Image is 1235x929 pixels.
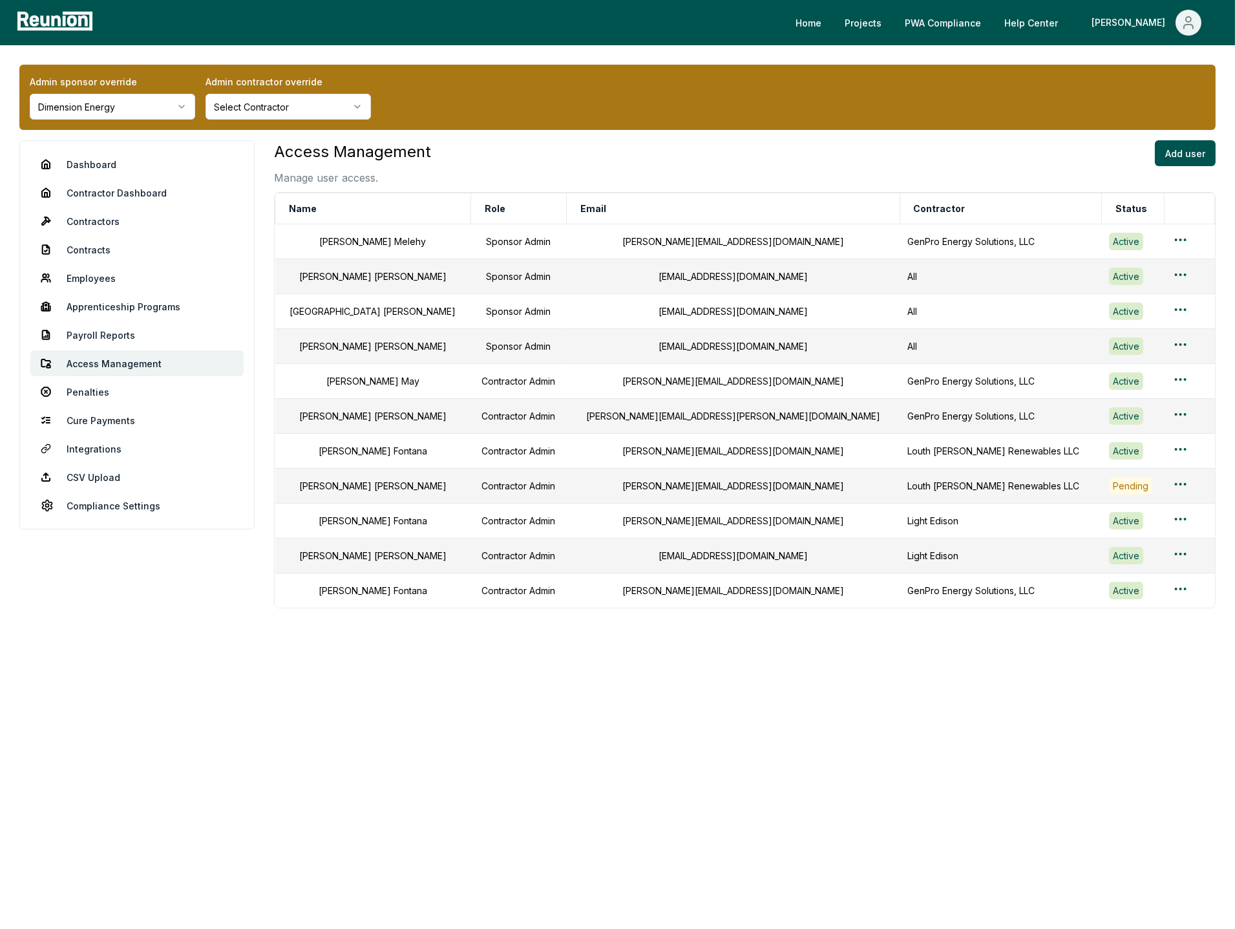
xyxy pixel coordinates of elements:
[1092,10,1170,36] div: [PERSON_NAME]
[907,584,1093,597] div: GenPro Energy Solutions, LLC
[834,10,892,36] a: Projects
[907,270,1093,283] div: All
[578,196,609,222] button: Email
[286,196,319,222] button: Name
[575,584,892,597] div: [PERSON_NAME][EMAIL_ADDRESS][DOMAIN_NAME]
[478,479,559,493] div: Contractor Admin
[283,235,463,248] div: [PERSON_NAME] Melehy
[478,584,559,597] div: Contractor Admin
[283,304,463,318] div: [GEOGRAPHIC_DATA] [PERSON_NAME]
[911,196,968,222] button: Contractor
[1155,140,1216,166] button: Add user
[30,379,244,405] a: Penalties
[1109,512,1143,529] div: Active
[478,235,559,248] div: Sponsor Admin
[785,10,832,36] a: Home
[907,235,1093,248] div: GenPro Energy Solutions, LLC
[1109,582,1143,599] div: Active
[283,549,463,562] div: [PERSON_NAME] [PERSON_NAME]
[30,350,244,376] a: Access Management
[1109,268,1143,284] div: Active
[30,208,244,234] a: Contractors
[1109,477,1152,494] div: Pending
[283,339,463,353] div: [PERSON_NAME] [PERSON_NAME]
[478,339,559,353] div: Sponsor Admin
[575,235,892,248] div: [PERSON_NAME][EMAIL_ADDRESS][DOMAIN_NAME]
[206,75,371,89] label: Admin contractor override
[30,180,244,206] a: Contractor Dashboard
[575,339,892,353] div: [EMAIL_ADDRESS][DOMAIN_NAME]
[283,514,463,528] div: [PERSON_NAME] Fontana
[1109,547,1143,564] div: Active
[575,479,892,493] div: [PERSON_NAME][EMAIL_ADDRESS][DOMAIN_NAME]
[274,170,431,186] p: Manage user access.
[894,10,991,36] a: PWA Compliance
[575,549,892,562] div: [EMAIL_ADDRESS][DOMAIN_NAME]
[575,444,892,458] div: [PERSON_NAME][EMAIL_ADDRESS][DOMAIN_NAME]
[478,549,559,562] div: Contractor Admin
[1109,303,1143,319] div: Active
[30,294,244,319] a: Apprenticeship Programs
[478,514,559,528] div: Contractor Admin
[575,270,892,283] div: [EMAIL_ADDRESS][DOMAIN_NAME]
[907,444,1093,458] div: Louth [PERSON_NAME] Renewables LLC
[1113,196,1150,222] button: Status
[907,339,1093,353] div: All
[30,493,244,518] a: Compliance Settings
[478,304,559,318] div: Sponsor Admin
[283,374,463,388] div: [PERSON_NAME] May
[907,374,1093,388] div: GenPro Energy Solutions, LLC
[478,270,559,283] div: Sponsor Admin
[478,374,559,388] div: Contractor Admin
[283,409,463,423] div: [PERSON_NAME] [PERSON_NAME]
[30,151,244,177] a: Dashboard
[30,407,244,433] a: Cure Payments
[283,444,463,458] div: [PERSON_NAME] Fontana
[1109,233,1143,250] div: Active
[283,479,463,493] div: [PERSON_NAME] [PERSON_NAME]
[482,196,508,222] button: Role
[30,237,244,262] a: Contracts
[907,549,1093,562] div: Light Edison
[907,409,1093,423] div: GenPro Energy Solutions, LLC
[283,584,463,597] div: [PERSON_NAME] Fontana
[907,479,1093,493] div: Louth [PERSON_NAME] Renewables LLC
[785,10,1222,36] nav: Main
[994,10,1068,36] a: Help Center
[30,75,195,89] label: Admin sponsor override
[1109,442,1143,459] div: Active
[478,444,559,458] div: Contractor Admin
[575,514,892,528] div: [PERSON_NAME][EMAIL_ADDRESS][DOMAIN_NAME]
[907,514,1093,528] div: Light Edison
[30,322,244,348] a: Payroll Reports
[1109,407,1143,424] div: Active
[283,270,463,283] div: [PERSON_NAME] [PERSON_NAME]
[274,140,431,164] h3: Access Management
[575,374,892,388] div: [PERSON_NAME][EMAIL_ADDRESS][DOMAIN_NAME]
[30,464,244,490] a: CSV Upload
[478,409,559,423] div: Contractor Admin
[907,304,1093,318] div: All
[30,436,244,462] a: Integrations
[575,409,892,423] div: [PERSON_NAME][EMAIL_ADDRESS][PERSON_NAME][DOMAIN_NAME]
[575,304,892,318] div: [EMAIL_ADDRESS][DOMAIN_NAME]
[1081,10,1212,36] button: [PERSON_NAME]
[1109,372,1143,389] div: Active
[30,265,244,291] a: Employees
[1109,337,1143,354] div: Active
